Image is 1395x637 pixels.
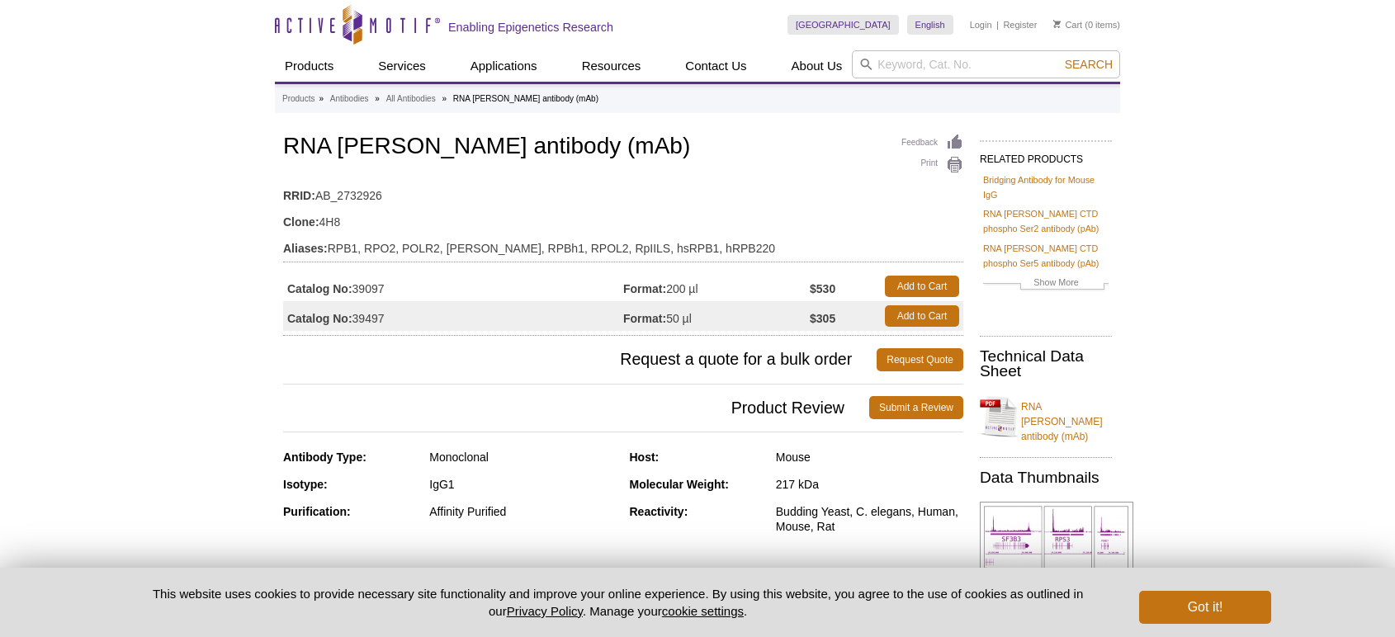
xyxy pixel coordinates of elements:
strong: Reactivity: [630,505,688,518]
h2: Enabling Epigenetics Research [448,20,613,35]
td: 200 µl [623,271,810,301]
img: Your Cart [1053,20,1061,28]
a: Cart [1053,19,1082,31]
a: RNA [PERSON_NAME] CTD phospho Ser2 antibody (pAb) [983,206,1109,236]
strong: Format: [623,281,666,296]
td: 39497 [283,301,623,331]
strong: Catalog No: [287,311,352,326]
a: About Us [782,50,853,82]
li: » [375,94,380,103]
strong: Host: [630,451,660,464]
a: RNA [PERSON_NAME] CTD phospho Ser5 antibody (pAb) [983,241,1109,271]
strong: RRID: [283,188,315,203]
strong: Aliases: [283,241,328,256]
img: RNA pol II antibody (mAb) tested by ChIP-Seq. [980,502,1133,576]
strong: Purification: [283,505,351,518]
p: This website uses cookies to provide necessary site functionality and improve your online experie... [124,585,1112,620]
strong: $530 [810,281,835,296]
td: AB_2732926 [283,178,963,205]
a: Applications [461,50,547,82]
strong: Format: [623,311,666,326]
li: | [996,15,999,35]
td: 39097 [283,271,623,301]
li: (0 items) [1053,15,1120,35]
strong: $305 [810,311,835,326]
li: » [442,94,447,103]
strong: Isotype: [283,478,328,491]
a: Contact Us [675,50,756,82]
strong: Clone: [283,215,319,229]
a: Add to Cart [885,305,959,327]
span: Request a quote for a bulk order [283,348,877,371]
div: Affinity Purified [429,504,617,519]
strong: Catalog No: [287,281,352,296]
a: Resources [572,50,651,82]
a: Request Quote [877,348,963,371]
a: RNA [PERSON_NAME] antibody (mAb) [980,389,1112,444]
td: RPB1, RPO2, POLR2, [PERSON_NAME], RPBh1, RPOL2, RpIILS, hsRPB1, hRPB220 [283,231,963,257]
a: Antibodies [330,92,369,106]
a: Products [282,92,314,106]
td: 4H8 [283,205,963,231]
strong: Molecular Weight: [630,478,729,491]
a: Show More [983,275,1109,294]
div: Budding Yeast, C. elegans, Human, Mouse, Rat [776,504,963,534]
li: RNA [PERSON_NAME] antibody (mAb) [453,94,598,103]
h2: RELATED PRODUCTS [980,140,1112,170]
a: Submit a Review [869,396,963,419]
span: Product Review [283,396,869,419]
a: English [907,15,953,35]
h2: Technical Data Sheet [980,349,1112,379]
div: Monoclonal [429,450,617,465]
span: Search [1065,58,1113,71]
a: Feedback [901,134,963,152]
a: All Antibodies [386,92,436,106]
button: cookie settings [662,604,744,618]
a: Products [275,50,343,82]
div: Mouse [776,450,963,465]
a: Bridging Antibody for Mouse IgG [983,172,1109,202]
td: 50 µl [623,301,810,331]
button: Got it! [1139,591,1271,624]
a: [GEOGRAPHIC_DATA] [787,15,899,35]
strong: Antibody Type: [283,451,366,464]
button: Search [1060,57,1118,72]
a: Privacy Policy [507,604,583,618]
a: Login [970,19,992,31]
div: IgG1 [429,477,617,492]
li: » [319,94,324,103]
a: Services [368,50,436,82]
input: Keyword, Cat. No. [852,50,1120,78]
h2: Data Thumbnails [980,470,1112,485]
h1: RNA [PERSON_NAME] antibody (mAb) [283,134,963,162]
a: Print [901,156,963,174]
a: Add to Cart [885,276,959,297]
div: 217 kDa [776,477,963,492]
a: Register [1003,19,1037,31]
